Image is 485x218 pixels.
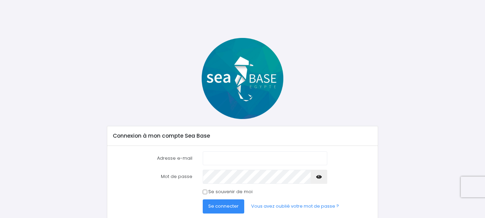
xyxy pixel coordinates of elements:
label: Adresse e-mail [108,151,198,165]
a: Vous avez oublié votre mot de passe ? [246,199,345,213]
button: Se connecter [203,199,244,213]
div: Connexion à mon compte Sea Base [107,126,378,146]
label: Mot de passe [108,170,198,184]
span: Se connecter [208,203,239,209]
label: Se souvenir de moi [208,188,253,195]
